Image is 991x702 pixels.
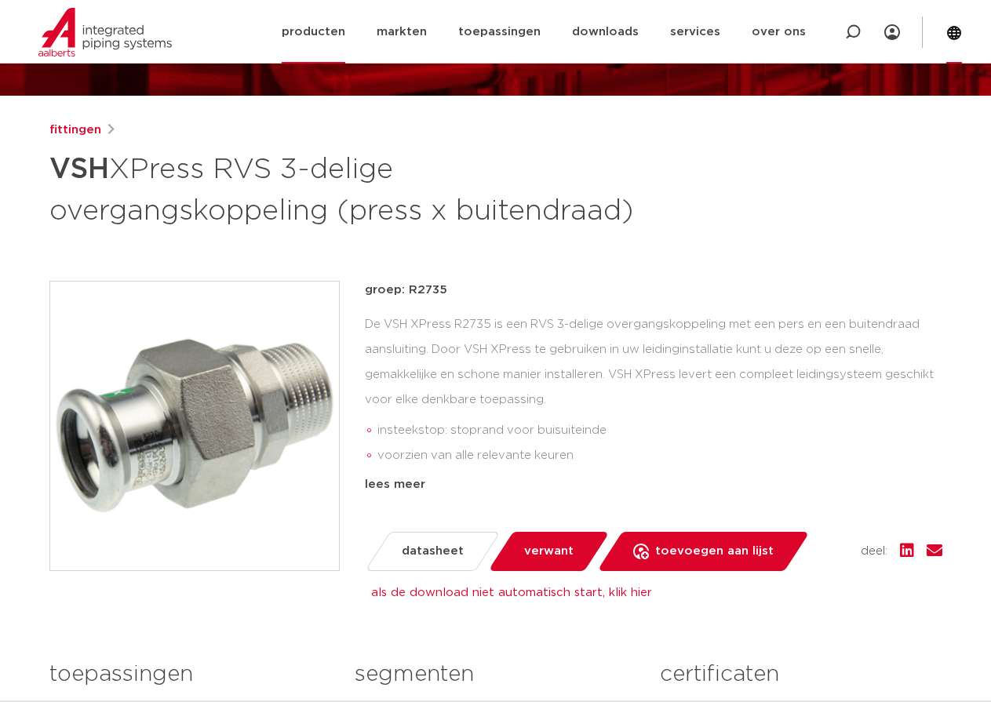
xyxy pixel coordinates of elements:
[660,659,942,690] h3: certificaten
[49,155,109,184] strong: VSH
[364,532,500,571] a: datasheet
[371,587,652,598] a: als de download niet automatisch start, klik hier
[487,532,609,571] a: verwant
[365,281,942,300] p: groep: R2735
[355,659,636,690] h3: segmenten
[377,443,942,468] li: voorzien van alle relevante keuren
[50,282,339,570] img: Product Image for VSH XPress RVS 3-delige overgangskoppeling (press x buitendraad)
[861,542,887,561] span: deel:
[377,418,942,443] li: insteekstop: stoprand voor buisuiteinde
[524,539,574,564] span: verwant
[365,312,942,469] div: De VSH XPress R2735 is een RVS 3-delige overgangskoppeling met een pers en een buitendraad aanslu...
[49,659,331,690] h3: toepassingen
[365,475,942,494] div: lees meer
[49,146,639,231] h1: XPress RVS 3-delige overgangskoppeling (press x buitendraad)
[49,121,101,140] a: fittingen
[402,539,464,564] span: datasheet
[655,539,774,564] span: toevoegen aan lijst
[377,468,942,493] li: Leak Before Pressed-functie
